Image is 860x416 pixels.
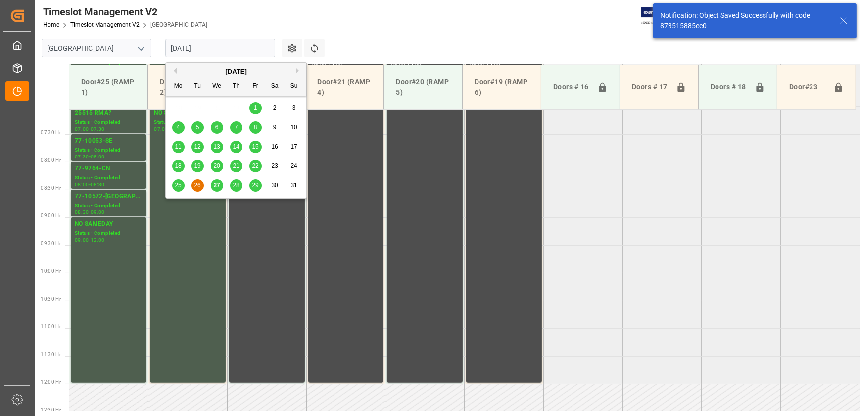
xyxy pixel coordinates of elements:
div: Door#19 (RAMP 6) [471,73,533,102]
div: Choose Saturday, August 9th, 2025 [269,121,281,134]
div: Door#25 (RAMP 1) [77,73,140,102]
div: Tu [191,80,204,93]
a: Timeslot Management V2 [70,21,140,28]
span: 10:00 Hr [41,268,61,274]
span: 26 [194,182,200,189]
span: 12:30 Hr [41,407,61,413]
div: Choose Friday, August 1st, 2025 [249,102,262,114]
span: 15 [252,143,258,150]
input: DD.MM.YYYY [165,39,275,57]
span: 07:30 Hr [41,130,61,135]
div: Choose Thursday, August 7th, 2025 [230,121,242,134]
div: Door#21 (RAMP 4) [313,73,376,102]
div: Choose Sunday, August 31st, 2025 [288,179,300,192]
div: Choose Monday, August 4th, 2025 [172,121,185,134]
span: 12 [194,143,200,150]
span: 3 [292,104,296,111]
span: 9 [273,124,277,131]
span: 13 [213,143,220,150]
div: Notification: Object Saved Successfully with code 873515885ee0 [660,10,830,31]
img: Exertis%20JAM%20-%20Email%20Logo.jpg_1722504956.jpg [641,7,675,25]
div: Choose Friday, August 15th, 2025 [249,141,262,153]
div: - [89,127,91,131]
div: 12:00 [91,238,105,242]
span: 24 [290,162,297,169]
div: 77-10572-[GEOGRAPHIC_DATA] [75,192,143,202]
span: 1 [254,104,257,111]
span: 09:30 Hr [41,241,61,246]
div: Choose Thursday, August 28th, 2025 [230,179,242,192]
div: Doors # 16 [549,78,593,97]
a: Home [43,21,59,28]
div: Status - Completed [75,202,143,210]
span: 08:30 Hr [41,185,61,191]
div: 09:00 [75,238,89,242]
div: 77-9764-CN [75,164,143,174]
span: 14 [233,143,239,150]
span: 11 [175,143,181,150]
span: 28 [233,182,239,189]
span: 18 [175,162,181,169]
div: - [89,210,91,214]
div: Choose Wednesday, August 27th, 2025 [211,179,223,192]
div: Mo [172,80,185,93]
div: 77-10053-SE [75,136,143,146]
div: Choose Wednesday, August 13th, 2025 [211,141,223,153]
div: Choose Friday, August 22nd, 2025 [249,160,262,172]
button: Previous Month [171,68,177,74]
span: 17 [290,143,297,150]
div: Choose Saturday, August 16th, 2025 [269,141,281,153]
button: open menu [133,41,148,56]
span: 6 [215,124,219,131]
div: Choose Monday, August 18th, 2025 [172,160,185,172]
div: NO SAMEDAY [75,219,143,229]
div: NO SAMEDAY [154,108,222,118]
span: 21 [233,162,239,169]
div: Status - Completed [75,174,143,182]
span: 31 [290,182,297,189]
span: 11:30 Hr [41,352,61,357]
div: Choose Monday, August 11th, 2025 [172,141,185,153]
span: 2 [273,104,277,111]
div: Choose Saturday, August 2nd, 2025 [269,102,281,114]
span: 23 [271,162,278,169]
div: Status - Completed [154,118,222,127]
div: Choose Sunday, August 24th, 2025 [288,160,300,172]
div: Status - Completed [75,229,143,238]
div: Su [288,80,300,93]
span: 4 [177,124,180,131]
div: Choose Saturday, August 30th, 2025 [269,179,281,192]
div: Door#24 (RAMP 2) [156,73,218,102]
div: Doors # 18 [707,78,751,97]
div: 07:00 [75,127,89,131]
div: Choose Wednesday, August 20th, 2025 [211,160,223,172]
div: Choose Friday, August 29th, 2025 [249,179,262,192]
div: 07:30 [75,155,89,159]
span: 08:00 Hr [41,157,61,163]
span: 10:30 Hr [41,296,61,302]
div: Choose Tuesday, August 19th, 2025 [191,160,204,172]
div: month 2025-08 [169,99,304,195]
div: 08:30 [75,210,89,214]
span: 22 [252,162,258,169]
div: [DATE] [166,67,306,77]
div: Choose Thursday, August 21st, 2025 [230,160,242,172]
div: Choose Monday, August 25th, 2025 [172,179,185,192]
div: 07:30 [91,127,105,131]
span: 7 [235,124,238,131]
div: Choose Sunday, August 3rd, 2025 [288,102,300,114]
div: 08:00 [75,182,89,187]
div: 25515 RMA? [75,108,143,118]
div: Choose Tuesday, August 5th, 2025 [191,121,204,134]
span: 20 [213,162,220,169]
div: Choose Tuesday, August 26th, 2025 [191,179,204,192]
div: 09:00 [91,210,105,214]
div: Choose Wednesday, August 6th, 2025 [211,121,223,134]
div: We [211,80,223,93]
div: Status - Completed [75,118,143,127]
div: Door#23 [785,78,829,97]
span: 25 [175,182,181,189]
div: Choose Tuesday, August 12th, 2025 [191,141,204,153]
div: Sa [269,80,281,93]
span: 30 [271,182,278,189]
